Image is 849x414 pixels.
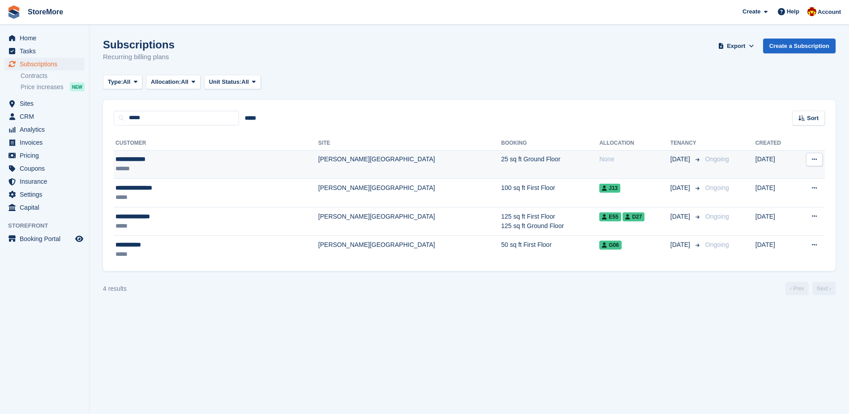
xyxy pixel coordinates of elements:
[755,179,795,207] td: [DATE]
[599,155,670,164] div: None
[717,39,756,53] button: Export
[599,184,620,193] span: J13
[8,221,89,230] span: Storefront
[705,184,729,191] span: Ongoing
[103,52,175,62] p: Recurring billing plans
[74,233,85,244] a: Preview store
[818,8,841,17] span: Account
[318,150,501,179] td: [PERSON_NAME][GEOGRAPHIC_DATA]
[4,188,85,201] a: menu
[727,42,745,51] span: Export
[501,179,599,207] td: 100 sq ft First Floor
[21,83,64,91] span: Price increases
[108,78,123,86] span: Type:
[20,175,73,188] span: Insurance
[21,82,85,92] a: Price increases NEW
[4,97,85,110] a: menu
[103,39,175,51] h1: Subscriptions
[4,201,85,214] a: menu
[599,136,670,151] th: Allocation
[4,162,85,175] a: menu
[20,149,73,162] span: Pricing
[20,45,73,57] span: Tasks
[4,110,85,123] a: menu
[755,136,795,151] th: Created
[209,78,242,86] span: Unit Status:
[20,123,73,136] span: Analytics
[670,212,692,221] span: [DATE]
[807,114,819,123] span: Sort
[20,162,73,175] span: Coupons
[20,110,73,123] span: CRM
[599,241,622,250] span: G06
[670,240,692,250] span: [DATE]
[784,282,837,295] nav: Page
[705,241,729,248] span: Ongoing
[318,207,501,236] td: [PERSON_NAME][GEOGRAPHIC_DATA]
[20,188,73,201] span: Settings
[70,82,85,91] div: NEW
[242,78,249,86] span: All
[705,155,729,163] span: Ongoing
[599,212,621,221] span: E55
[623,212,644,221] span: D27
[501,207,599,236] td: 125 sq ft First Floor 125 sq ft Ground Floor
[318,236,501,264] td: [PERSON_NAME][GEOGRAPHIC_DATA]
[20,97,73,110] span: Sites
[20,136,73,149] span: Invoices
[755,236,795,264] td: [DATE]
[4,175,85,188] a: menu
[670,155,692,164] span: [DATE]
[24,4,67,19] a: StoreMore
[20,233,73,245] span: Booking Portal
[151,78,181,86] span: Allocation:
[742,7,760,16] span: Create
[4,233,85,245] a: menu
[20,58,73,70] span: Subscriptions
[755,150,795,179] td: [DATE]
[4,45,85,57] a: menu
[7,5,21,19] img: stora-icon-8386f47178a22dfd0bd8f6a31ec36ba5ce8667c1dd55bd0f319d3a0aa187defe.svg
[4,136,85,149] a: menu
[785,282,809,295] a: Previous
[787,7,799,16] span: Help
[4,149,85,162] a: menu
[114,136,318,151] th: Customer
[20,32,73,44] span: Home
[20,201,73,214] span: Capital
[318,179,501,207] td: [PERSON_NAME][GEOGRAPHIC_DATA]
[4,58,85,70] a: menu
[146,75,201,90] button: Allocation: All
[705,213,729,220] span: Ongoing
[4,32,85,44] a: menu
[123,78,131,86] span: All
[4,123,85,136] a: menu
[103,75,142,90] button: Type: All
[812,282,836,295] a: Next
[501,150,599,179] td: 25 sq ft Ground Floor
[501,136,599,151] th: Booking
[204,75,261,90] button: Unit Status: All
[763,39,836,53] a: Create a Subscription
[501,236,599,264] td: 50 sq ft First Floor
[755,207,795,236] td: [DATE]
[21,72,85,80] a: Contracts
[103,284,127,293] div: 4 results
[318,136,501,151] th: Site
[181,78,188,86] span: All
[807,7,816,16] img: Store More Team
[670,183,692,193] span: [DATE]
[670,136,702,151] th: Tenancy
